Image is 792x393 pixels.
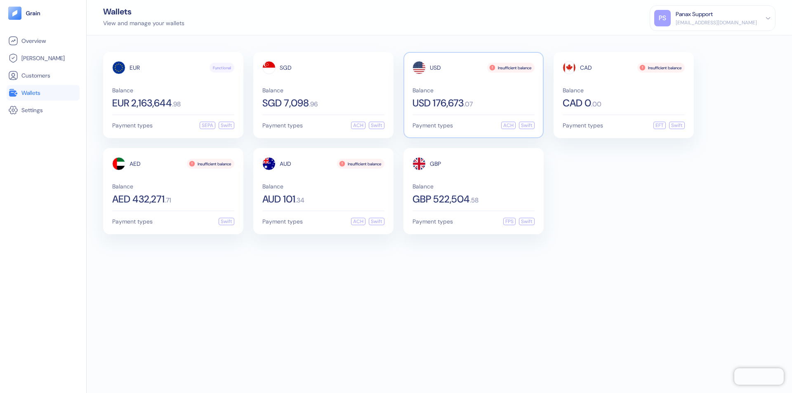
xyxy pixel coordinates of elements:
[369,218,384,225] div: Swift
[734,368,784,385] iframe: Chatra live chat
[412,184,535,189] span: Balance
[21,89,40,97] span: Wallets
[21,71,50,80] span: Customers
[8,71,78,80] a: Customers
[412,219,453,224] span: Payment types
[412,98,464,108] span: USD 176,673
[187,159,234,169] div: Insufficient balance
[112,87,234,93] span: Balance
[8,36,78,46] a: Overview
[130,161,141,167] span: AED
[21,106,43,114] span: Settings
[464,101,473,108] span: . 07
[351,122,365,129] div: ACH
[26,10,41,16] img: logo
[103,19,184,28] div: View and manage your wallets
[280,161,291,167] span: AUD
[580,65,592,71] span: CAD
[351,218,365,225] div: ACH
[501,122,516,129] div: ACH
[262,184,384,189] span: Balance
[8,88,78,98] a: Wallets
[519,122,535,129] div: Swift
[369,122,384,129] div: Swift
[295,197,304,204] span: . 34
[112,219,153,224] span: Payment types
[591,101,601,108] span: . 00
[112,98,172,108] span: EUR 2,163,644
[412,87,535,93] span: Balance
[262,194,295,204] span: AUD 101
[21,37,46,45] span: Overview
[262,98,309,108] span: SGD 7,098
[430,65,441,71] span: USD
[219,122,234,129] div: Swift
[200,122,215,129] div: SEPA
[669,122,685,129] div: Swift
[503,218,516,225] div: FPS
[112,184,234,189] span: Balance
[519,218,535,225] div: Swift
[103,7,184,16] div: Wallets
[563,122,603,128] span: Payment types
[412,194,470,204] span: GBP 522,504
[653,122,666,129] div: EFT
[412,122,453,128] span: Payment types
[262,122,303,128] span: Payment types
[262,87,384,93] span: Balance
[130,65,140,71] span: EUR
[112,122,153,128] span: Payment types
[213,65,231,71] span: Functional
[309,101,318,108] span: . 96
[21,54,65,62] span: [PERSON_NAME]
[165,197,171,204] span: . 71
[654,10,671,26] div: PS
[637,63,685,73] div: Insufficient balance
[8,7,21,20] img: logo-tablet-V2.svg
[172,101,181,108] span: . 98
[676,19,757,26] div: [EMAIL_ADDRESS][DOMAIN_NAME]
[337,159,384,169] div: Insufficient balance
[8,105,78,115] a: Settings
[430,161,441,167] span: GBP
[487,63,535,73] div: Insufficient balance
[563,87,685,93] span: Balance
[262,219,303,224] span: Payment types
[470,197,478,204] span: . 58
[8,53,78,63] a: [PERSON_NAME]
[676,10,713,19] div: Panax Support
[280,65,292,71] span: SGD
[112,194,165,204] span: AED 432,271
[563,98,591,108] span: CAD 0
[219,218,234,225] div: Swift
